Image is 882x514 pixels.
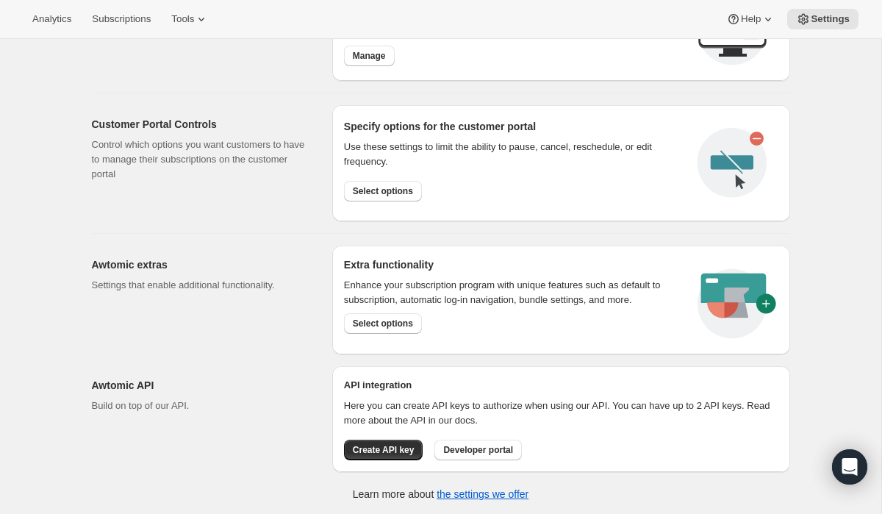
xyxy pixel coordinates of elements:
[92,378,309,393] h2: Awtomic API
[92,138,309,182] p: Control which options you want customers to have to manage their subscriptions on the customer po...
[344,140,686,169] div: Use these settings to limit the ability to pause, cancel, reschedule, or edit frequency.
[344,378,778,393] h2: API integration
[344,257,434,272] h2: Extra functionality
[344,440,423,460] button: Create API key
[344,399,778,428] p: Here you can create API keys to authorize when using our API. You can have up to 2 API keys. Read...
[787,9,858,29] button: Settings
[353,50,386,62] span: Manage
[92,117,309,132] h2: Customer Portal Controls
[32,13,71,25] span: Analytics
[92,278,309,293] p: Settings that enable additional functionality.
[24,9,80,29] button: Analytics
[443,444,513,456] span: Developer portal
[717,9,784,29] button: Help
[353,487,528,501] p: Learn more about
[353,318,413,329] span: Select options
[434,440,522,460] button: Developer portal
[811,13,850,25] span: Settings
[832,449,867,485] div: Open Intercom Messenger
[353,185,413,197] span: Select options
[162,9,218,29] button: Tools
[741,13,761,25] span: Help
[344,181,422,201] button: Select options
[353,444,415,456] span: Create API key
[83,9,159,29] button: Subscriptions
[344,278,680,307] p: Enhance your subscription program with unique features such as default to subscription, automatic...
[344,46,395,66] button: Manage
[437,488,528,500] a: the settings we offer
[92,257,309,272] h2: Awtomic extras
[344,313,422,334] button: Select options
[92,13,151,25] span: Subscriptions
[171,13,194,25] span: Tools
[344,119,686,134] h2: Specify options for the customer portal
[92,399,309,413] p: Build on top of our API.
